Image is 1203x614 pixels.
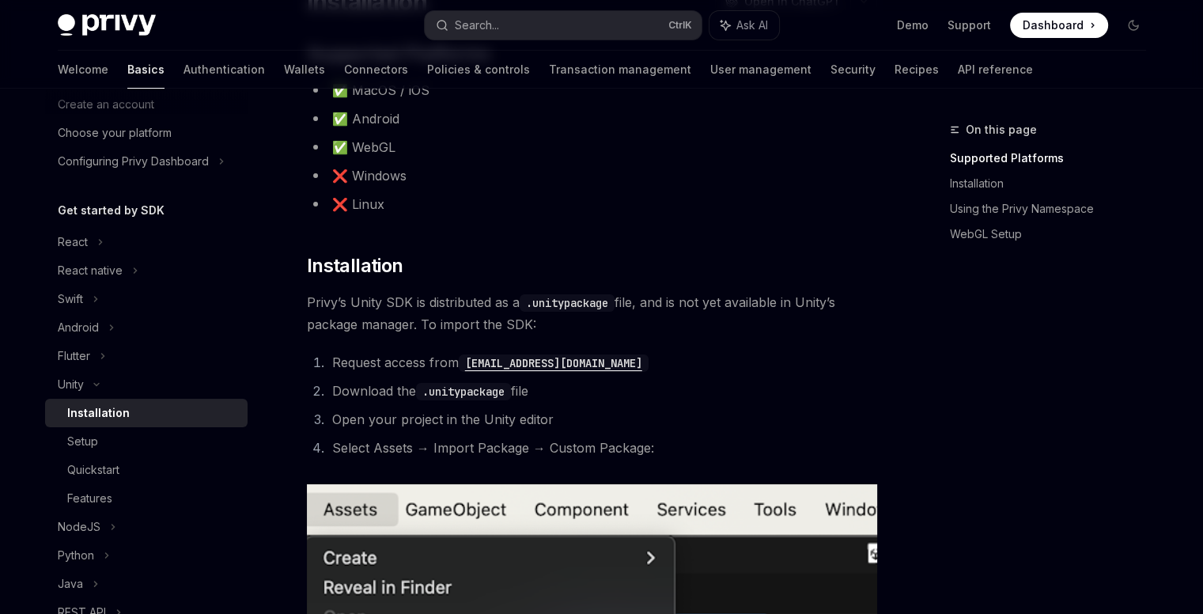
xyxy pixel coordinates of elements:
[327,380,877,402] li: Download the file
[950,171,1159,196] a: Installation
[895,51,939,89] a: Recipes
[58,233,88,252] div: React
[58,375,84,394] div: Unity
[709,11,779,40] button: Ask AI
[958,51,1033,89] a: API reference
[455,16,499,35] div: Search...
[127,51,165,89] a: Basics
[183,51,265,89] a: Authentication
[58,546,94,565] div: Python
[67,460,119,479] div: Quickstart
[950,196,1159,222] a: Using the Privy Namespace
[307,165,877,187] li: ❌ Windows
[416,383,511,400] code: .unitypackage
[1010,13,1108,38] a: Dashboard
[830,51,876,89] a: Security
[344,51,408,89] a: Connectors
[668,19,692,32] span: Ctrl K
[67,432,98,451] div: Setup
[58,123,172,142] div: Choose your platform
[549,51,691,89] a: Transaction management
[966,120,1037,139] span: On this page
[307,291,877,335] span: Privy’s Unity SDK is distributed as a file, and is not yet available in Unity’s package manager. ...
[58,201,165,220] h5: Get started by SDK
[58,347,90,366] div: Flutter
[897,17,929,33] a: Demo
[459,354,649,372] code: [EMAIL_ADDRESS][DOMAIN_NAME]
[45,399,248,427] a: Installation
[307,193,877,215] li: ❌ Linux
[950,222,1159,247] a: WebGL Setup
[58,318,99,337] div: Android
[327,437,877,459] li: Select Assets → Import Package → Custom Package:
[736,17,768,33] span: Ask AI
[67,404,130,423] div: Installation
[45,119,248,147] a: Choose your platform
[459,354,649,370] a: [EMAIL_ADDRESS][DOMAIN_NAME]
[58,152,209,171] div: Configuring Privy Dashboard
[45,484,248,513] a: Features
[58,14,156,36] img: dark logo
[1023,17,1084,33] span: Dashboard
[58,51,108,89] a: Welcome
[58,574,83,593] div: Java
[425,11,702,40] button: Search...CtrlK
[58,517,100,536] div: NodeJS
[45,427,248,456] a: Setup
[307,136,877,158] li: ✅ WebGL
[327,408,877,430] li: Open your project in the Unity editor
[58,261,123,280] div: React native
[950,146,1159,171] a: Supported Platforms
[67,489,112,508] div: Features
[284,51,325,89] a: Wallets
[948,17,991,33] a: Support
[45,456,248,484] a: Quickstart
[327,351,877,373] li: Request access from
[307,108,877,130] li: ✅ Android
[307,253,403,279] span: Installation
[520,294,615,312] code: .unitypackage
[710,51,811,89] a: User management
[58,290,83,309] div: Swift
[1121,13,1146,38] button: Toggle dark mode
[307,79,877,101] li: ✅ MacOS / iOS
[427,51,530,89] a: Policies & controls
